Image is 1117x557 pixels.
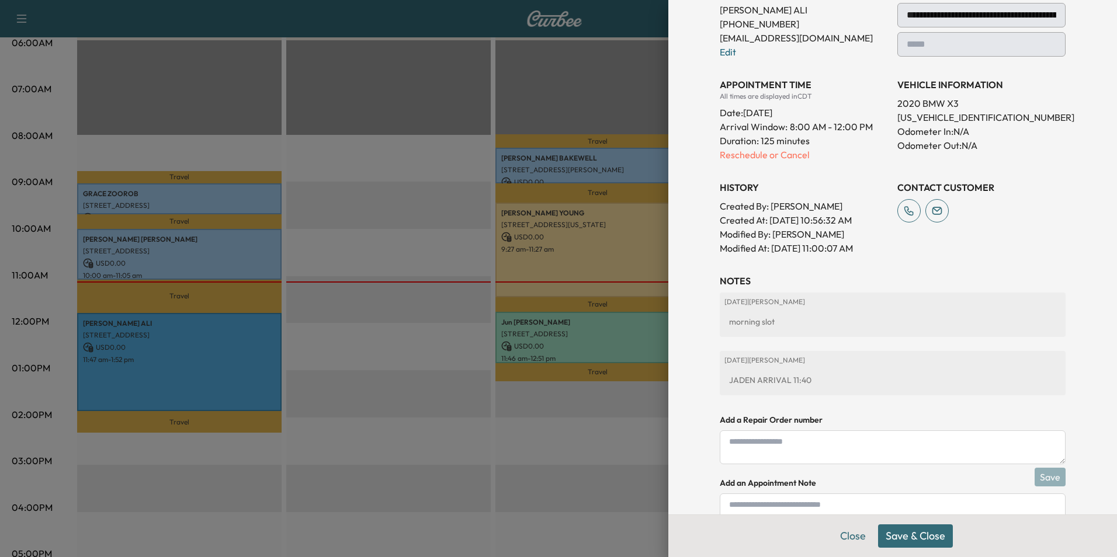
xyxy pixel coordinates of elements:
[720,148,888,162] p: Reschedule or Cancel
[720,78,888,92] h3: APPOINTMENT TIME
[720,101,888,120] div: Date: [DATE]
[897,110,1066,124] p: [US_VEHICLE_IDENTIFICATION_NUMBER]
[720,92,888,101] div: All times are displayed in CDT
[897,78,1066,92] h3: VEHICLE INFORMATION
[832,524,873,548] button: Close
[720,227,888,241] p: Modified By : [PERSON_NAME]
[720,414,1066,426] h4: Add a Repair Order number
[897,124,1066,138] p: Odometer In: N/A
[897,138,1066,152] p: Odometer Out: N/A
[720,134,888,148] p: Duration: 125 minutes
[878,524,953,548] button: Save & Close
[724,297,1061,307] p: [DATE] | [PERSON_NAME]
[720,199,888,213] p: Created By : [PERSON_NAME]
[724,370,1061,391] div: JADEN ARRIVAL 11:40
[720,213,888,227] p: Created At : [DATE] 10:56:32 AM
[897,180,1066,194] h3: CONTACT CUSTOMER
[720,46,736,58] a: Edit
[724,311,1061,332] div: morning slot
[720,477,1066,489] h4: Add an Appointment Note
[720,17,888,31] p: [PHONE_NUMBER]
[720,274,1066,288] h3: NOTES
[720,241,888,255] p: Modified At : [DATE] 11:00:07 AM
[790,120,873,134] span: 8:00 AM - 12:00 PM
[724,356,1061,365] p: [DATE] | [PERSON_NAME]
[720,180,888,194] h3: History
[720,120,888,134] p: Arrival Window:
[720,3,888,17] p: [PERSON_NAME] ALI
[897,96,1066,110] p: 2020 BMW X3
[720,31,888,45] p: [EMAIL_ADDRESS][DOMAIN_NAME]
